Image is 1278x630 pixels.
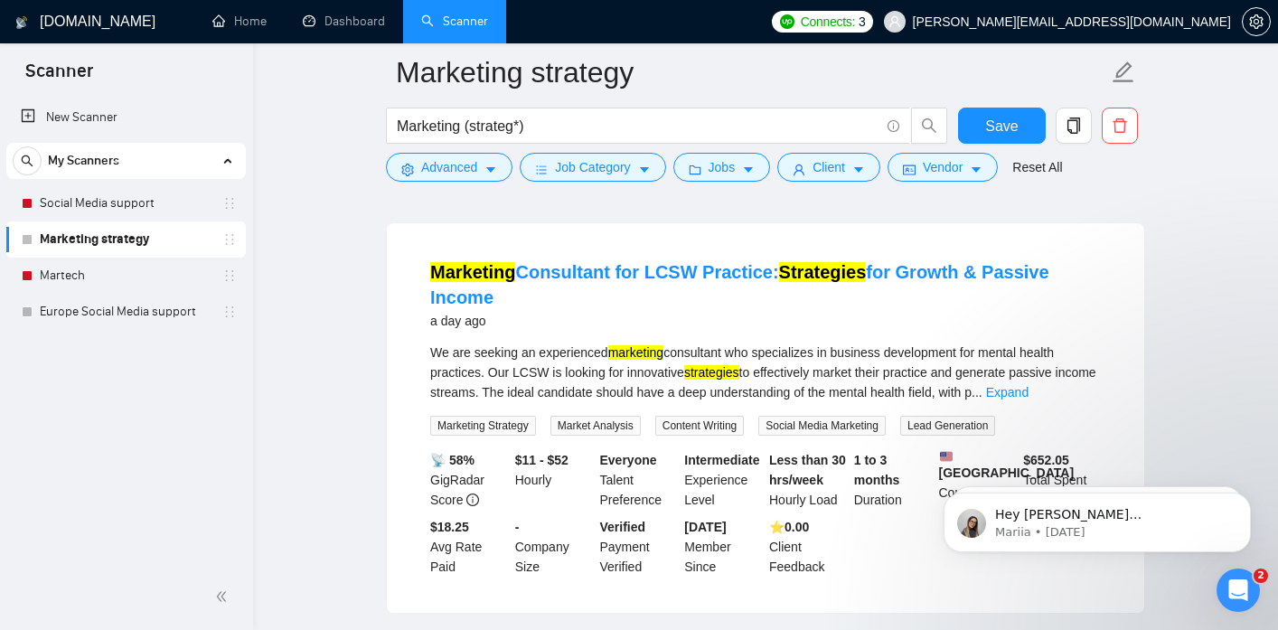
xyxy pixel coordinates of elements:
a: Reset All [1012,157,1062,177]
button: search [911,108,947,144]
div: ✅ How To: Connect your agency to [DOMAIN_NAME] [26,403,335,456]
a: Expand [986,385,1029,400]
span: folder [689,163,701,176]
span: bars [535,163,548,176]
a: Europe Social Media support [40,294,211,330]
button: Messages [120,464,240,536]
span: Vendor [923,157,963,177]
span: 2 [1254,569,1268,583]
span: delete [1103,118,1137,134]
div: GigRadar Score [427,450,512,510]
a: dashboardDashboard [303,14,385,29]
iframe: Intercom notifications message [916,455,1278,581]
iframe: To enrich screen reader interactions, please activate Accessibility in Grammarly extension settings [1217,569,1260,612]
div: Country [935,450,1020,510]
span: Scanner [11,58,108,96]
mark: strategies [684,365,739,380]
span: Advanced [421,157,477,177]
a: MarketingConsultant for LCSW Practice:Strategiesfor Growth & Passive Income [430,262,1049,307]
div: We typically reply in under a minute [37,308,302,327]
span: My Scanners [48,143,119,179]
button: barsJob Categorycaret-down [520,153,665,182]
div: Send us a message [37,289,302,308]
button: Search for help [26,360,335,396]
span: info-circle [466,494,479,506]
b: Less than 30 hrs/week [769,453,846,487]
div: Duration [850,450,935,510]
img: Profile image for Valeriia [193,29,230,65]
span: holder [222,196,237,211]
img: logo [36,34,65,63]
button: delete [1102,108,1138,144]
li: New Scanner [6,99,246,136]
span: holder [222,305,237,319]
a: Social Media support [40,185,211,221]
span: setting [401,163,414,176]
span: holder [222,268,237,283]
span: caret-down [852,163,865,176]
span: Content Writing [655,416,744,436]
div: ✅ How To: Connect your agency to [DOMAIN_NAME] [37,410,303,448]
span: Market Analysis [550,416,641,436]
b: ⭐️ 0.00 [769,520,809,534]
span: Jobs [709,157,736,177]
button: idcardVendorcaret-down [888,153,998,182]
span: Marketing Strategy [430,416,536,436]
img: upwork-logo.png [780,14,794,29]
span: Save [985,115,1018,137]
span: holder [222,232,237,247]
span: caret-down [638,163,651,176]
a: searchScanner [421,14,488,29]
div: a day ago [430,310,1101,332]
span: Social Media Marketing [758,416,886,436]
b: $18.25 [430,520,469,534]
img: 🇺🇸 [940,450,953,463]
span: user [793,163,805,176]
b: $11 - $52 [515,453,569,467]
span: Search for help [37,369,146,388]
img: logo [15,8,28,37]
b: - [515,520,520,534]
a: New Scanner [21,99,231,136]
div: Member Since [681,517,766,577]
a: Marketing strategy [40,221,211,258]
p: How can we help? [36,221,325,251]
span: copy [1057,118,1091,134]
div: Experience Level [681,450,766,510]
a: Martech [40,258,211,294]
span: Client [813,157,845,177]
div: Client Feedback [766,517,850,577]
div: We are seeking an experienced consultant who specializes in business development for mental healt... [430,343,1101,402]
span: search [912,118,946,134]
b: Everyone [600,453,657,467]
button: settingAdvancedcaret-down [386,153,512,182]
span: ... [972,385,982,400]
div: Company Size [512,517,597,577]
span: user [888,15,901,28]
button: Help [241,464,362,536]
span: Home [40,509,80,522]
div: Payment Verified [597,517,681,577]
b: Intermediate [684,453,759,467]
button: setting [1242,7,1271,36]
span: idcard [903,163,916,176]
input: Scanner name... [396,50,1108,95]
b: [GEOGRAPHIC_DATA] [939,450,1075,480]
div: Total Spent [1020,450,1104,510]
button: folderJobscaret-down [673,153,771,182]
button: copy [1056,108,1092,144]
span: Help [287,509,315,522]
mark: marketing [608,345,663,360]
span: Connects: [801,12,855,32]
div: Close [311,29,343,61]
b: 📡 58% [430,453,475,467]
div: Talent Preference [597,450,681,510]
span: 3 [859,12,866,32]
div: Hourly Load [766,450,850,510]
span: setting [1243,14,1270,29]
span: edit [1112,61,1135,84]
span: double-left [215,588,233,606]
